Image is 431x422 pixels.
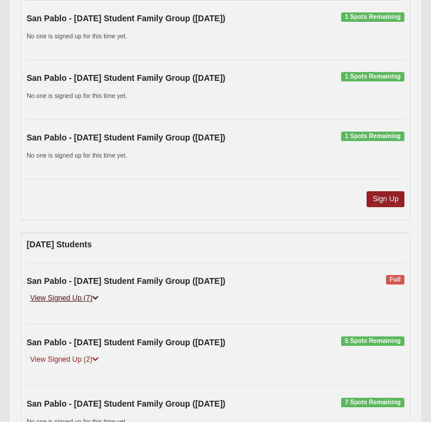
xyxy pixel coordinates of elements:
[27,152,127,159] small: No one is signed up for this time yet.
[27,92,127,99] small: No one is signed up for this time yet.
[27,32,127,40] small: No one is signed up for this time yet.
[27,292,102,305] a: View Signed Up (7)
[27,338,225,347] strong: San Pablo - [DATE] Student Family Group ([DATE])
[386,275,404,284] span: Full
[27,14,225,23] strong: San Pablo - [DATE] Student Family Group ([DATE])
[27,133,225,142] strong: San Pablo - [DATE] Student Family Group ([DATE])
[341,132,404,141] span: 1 Spots Remaining
[341,12,404,22] span: 1 Spots Remaining
[27,399,225,408] strong: San Pablo - [DATE] Student Family Group ([DATE])
[27,73,225,83] strong: San Pablo - [DATE] Student Family Group ([DATE])
[27,240,92,249] strong: [DATE] Students
[27,354,102,366] a: View Signed Up (2)
[27,276,225,286] strong: San Pablo - [DATE] Student Family Group ([DATE])
[341,336,404,346] span: 5 Spots Remaining
[341,72,404,81] span: 1 Spots Remaining
[341,398,404,407] span: 7 Spots Remaining
[367,191,404,207] a: Sign Up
